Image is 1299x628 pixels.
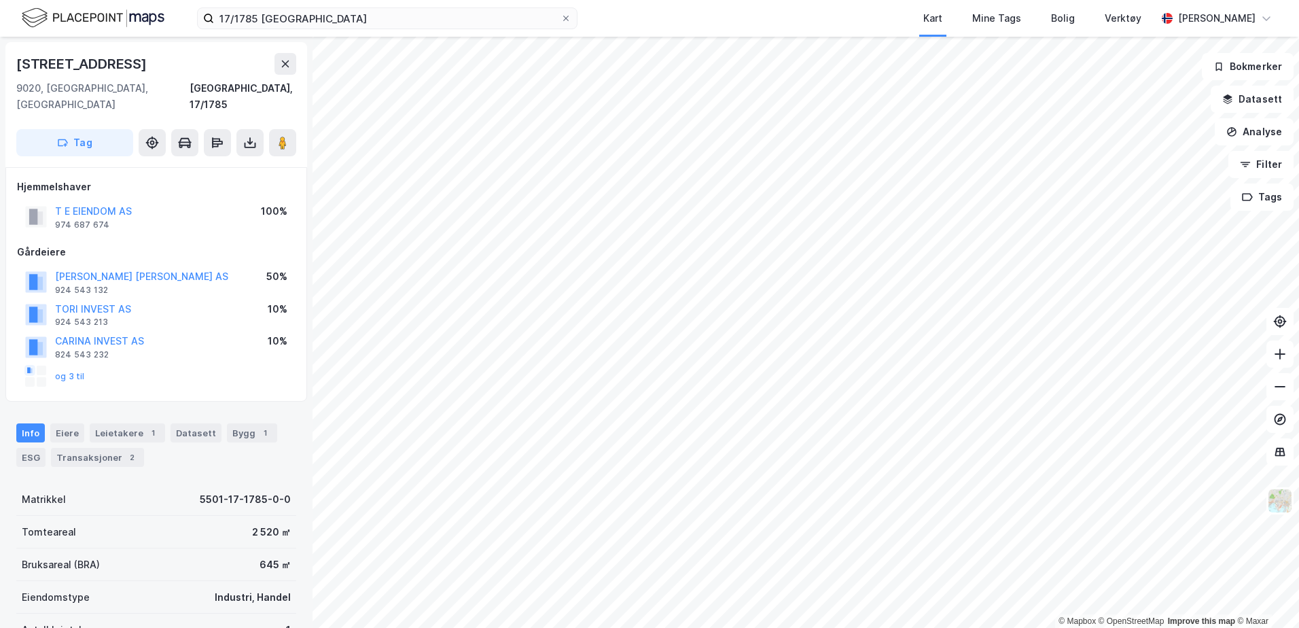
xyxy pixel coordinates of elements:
button: Tag [16,129,133,156]
button: Bokmerker [1202,53,1294,80]
div: [PERSON_NAME] [1178,10,1256,27]
div: 100% [261,203,287,220]
div: Datasett [171,423,221,442]
iframe: Chat Widget [1231,563,1299,628]
input: Søk på adresse, matrikkel, gårdeiere, leietakere eller personer [214,8,560,29]
div: Bolig [1051,10,1075,27]
div: Kontrollprogram for chat [1231,563,1299,628]
div: Transaksjoner [51,448,144,467]
a: Mapbox [1058,616,1096,626]
div: Eiere [50,423,84,442]
button: Datasett [1211,86,1294,113]
div: [GEOGRAPHIC_DATA], 17/1785 [190,80,296,113]
div: Leietakere [90,423,165,442]
div: 924 543 132 [55,285,108,296]
div: 9020, [GEOGRAPHIC_DATA], [GEOGRAPHIC_DATA] [16,80,190,113]
div: 645 ㎡ [260,557,291,573]
button: Analyse [1215,118,1294,145]
img: Z [1267,488,1293,514]
div: 1 [146,426,160,440]
div: Industri, Handel [215,589,291,606]
div: Eiendomstype [22,589,90,606]
div: 1 [258,426,272,440]
button: Tags [1230,184,1294,211]
div: 50% [266,268,287,285]
div: [STREET_ADDRESS] [16,53,149,75]
div: 974 687 674 [55,220,109,230]
img: logo.f888ab2527a4732fd821a326f86c7f29.svg [22,6,164,30]
div: 2 520 ㎡ [252,524,291,540]
div: Mine Tags [972,10,1021,27]
div: Bygg [227,423,277,442]
a: OpenStreetMap [1099,616,1164,626]
div: 824 543 232 [55,349,109,360]
div: 10% [268,301,287,317]
div: Kart [923,10,942,27]
div: ESG [16,448,46,467]
div: 5501-17-1785-0-0 [200,491,291,508]
div: Hjemmelshaver [17,179,296,195]
div: Info [16,423,45,442]
div: Gårdeiere [17,244,296,260]
div: 924 543 213 [55,317,108,328]
div: Tomteareal [22,524,76,540]
div: 10% [268,333,287,349]
div: Verktøy [1105,10,1141,27]
button: Filter [1228,151,1294,178]
a: Improve this map [1168,616,1235,626]
div: Bruksareal (BRA) [22,557,100,573]
div: 2 [125,451,139,464]
div: Matrikkel [22,491,66,508]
